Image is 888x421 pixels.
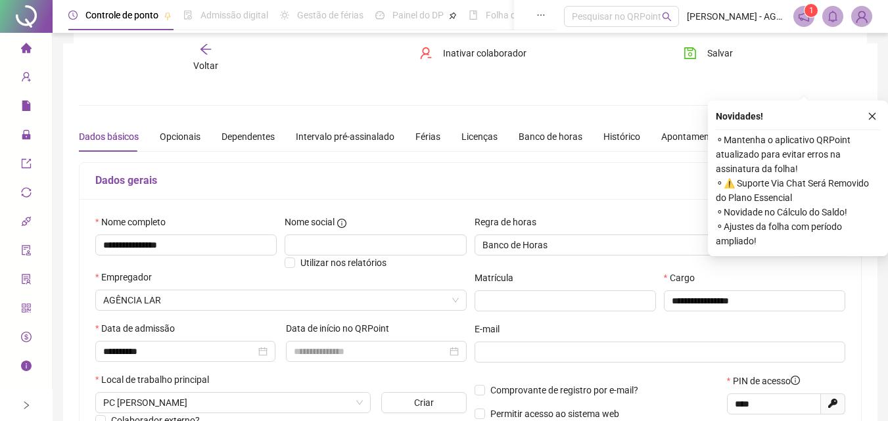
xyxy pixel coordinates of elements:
span: info-circle [791,376,800,385]
span: sun [280,11,289,20]
h5: Dados gerais [95,173,845,188]
div: Dependentes [222,129,275,144]
span: home [21,37,32,63]
span: Nome social [285,215,335,229]
span: sync [21,181,32,208]
label: Local de trabalho principal [95,372,218,387]
label: Data de admissão [95,321,183,336]
span: pushpin [449,12,457,20]
span: export [21,152,32,179]
span: 1 [809,6,814,15]
label: Data de início no QRPoint [286,321,398,336]
div: Apontamentos [661,129,722,144]
div: Banco de horas [519,129,582,144]
span: Folha de pagamento [486,10,570,20]
span: dashboard [375,11,385,20]
span: lock [21,123,32,150]
span: file-done [183,11,193,20]
span: right [22,401,31,410]
span: Criar [414,395,434,410]
div: Licenças [461,129,498,144]
span: pushpin [164,12,172,20]
span: ⚬ Novidade no Cálculo do Saldo! [716,205,880,219]
span: [PERSON_NAME] - AGÊNCIA LAR TIROL [687,9,785,24]
label: E-mail [475,322,508,336]
span: Controle de ponto [85,10,158,20]
label: Regra de horas [475,215,545,229]
span: clock-circle [68,11,78,20]
span: ⚬ Ajustes da folha com período ampliado! [716,219,880,248]
span: info-circle [21,355,32,381]
span: AGÊNCIA LAR [103,290,459,310]
span: solution [21,268,32,294]
span: audit [21,239,32,265]
sup: 1 [805,4,818,17]
span: ellipsis [536,11,546,20]
span: api [21,210,32,236]
span: ⚬ Mantenha o aplicativo QRPoint atualizado para evitar erros na assinatura da folha! [716,133,880,176]
span: save [684,47,697,60]
span: Novidades ! [716,109,763,123]
span: Utilizar nos relatórios [300,257,386,268]
span: Salvar [707,46,733,60]
span: Painel do DP [392,10,444,20]
span: qrcode [21,297,32,323]
div: Férias [415,129,440,144]
div: Intervalo pré-assinalado [296,129,394,144]
span: PIN de acesso [733,374,800,388]
button: Criar [381,392,466,413]
button: Inativar colaborador [409,43,536,64]
div: Opcionais [160,129,200,144]
button: Salvar [674,43,743,64]
span: Comprovante de registro por e-mail? [490,385,638,395]
span: info-circle [337,219,346,228]
span: RUA SAO JOSE 2194 LAGOA NOVA [103,393,363,412]
span: bell [827,11,839,22]
span: Voltar [193,60,218,71]
label: Matrícula [475,271,522,285]
span: dollar [21,326,32,352]
span: file [21,95,32,121]
iframe: Intercom live chat [843,376,875,408]
span: search [662,12,672,22]
span: Inativar colaborador [443,46,526,60]
span: close [868,112,877,121]
div: Histórico [603,129,640,144]
span: Admissão digital [200,10,268,20]
span: gift [21,384,32,410]
span: ⚬ ⚠️ Suporte Via Chat Será Removido do Plano Essencial [716,176,880,205]
span: user-delete [419,47,432,60]
label: Empregador [95,270,160,284]
span: book [469,11,478,20]
img: 90420 [852,7,872,26]
span: Banco de Horas [482,235,774,255]
label: Cargo [664,271,703,285]
label: Nome completo [95,215,174,229]
span: arrow-left [199,43,212,56]
span: notification [798,11,810,22]
div: Dados básicos [79,129,139,144]
span: Gestão de férias [297,10,363,20]
span: user-add [21,66,32,92]
span: Permitir acesso ao sistema web [490,409,619,419]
